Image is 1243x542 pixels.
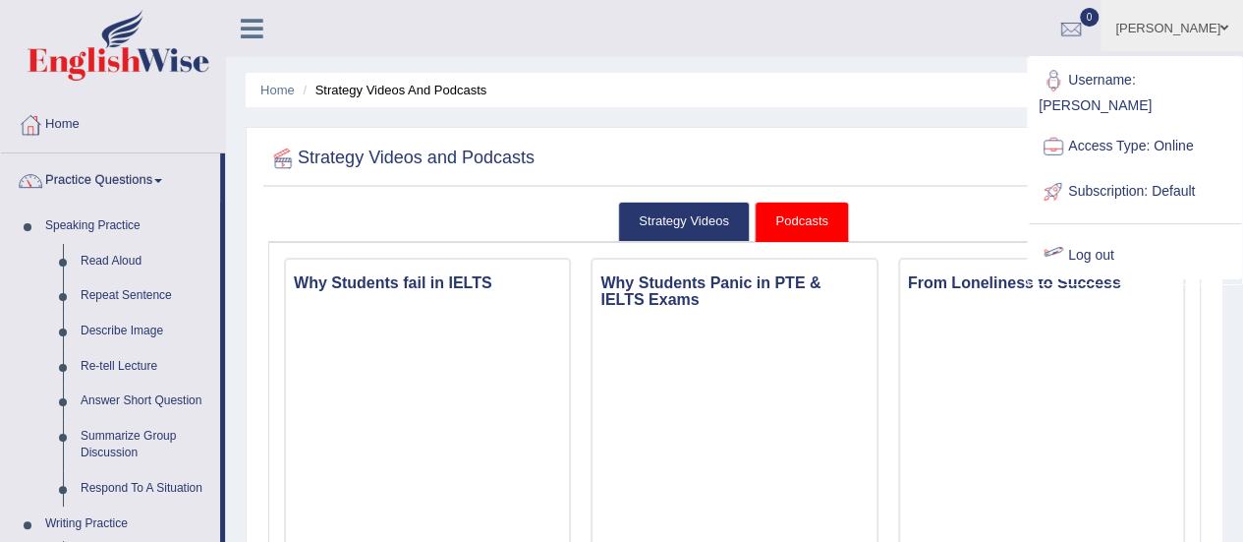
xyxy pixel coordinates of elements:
li: Strategy Videos and Podcasts [298,81,486,99]
a: Strategy Videos [618,202,750,242]
a: Writing Practice [36,507,220,542]
a: Re-tell Lecture [72,349,220,385]
a: Read Aloud [72,244,220,279]
a: Home [260,83,295,97]
a: Subscription: Default [1029,169,1241,214]
h2: Strategy Videos and Podcasts [268,144,535,173]
a: Summarize Group Discussion [72,419,220,471]
a: Access Type: Online [1029,124,1241,169]
a: Log out [1029,233,1241,278]
a: Home [1,97,225,147]
a: Podcasts [755,202,848,242]
h3: From Loneliness to Success [900,270,1183,297]
a: Speaking Practice [36,209,220,244]
a: Practice Questions [1,153,220,203]
a: Username: [PERSON_NAME] [1029,58,1241,124]
a: Describe Image [72,314,220,349]
a: Answer Short Question [72,384,220,419]
h3: Why Students fail in IELTS [286,270,569,297]
h3: Why Students Panic in PTE & IELTS Exams [593,270,876,314]
a: Repeat Sentence [72,278,220,314]
a: Respond To A Situation [72,471,220,507]
span: 0 [1080,8,1100,27]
